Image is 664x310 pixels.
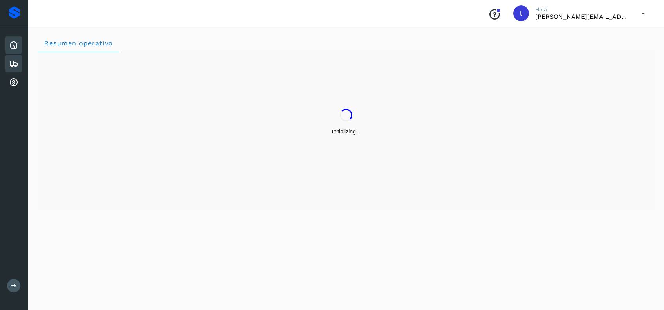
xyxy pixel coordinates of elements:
[5,55,22,72] div: Embarques
[535,13,629,20] p: lorena.rojo@serviciosatc.com.mx
[5,36,22,54] div: Inicio
[535,6,629,13] p: Hola,
[44,40,113,47] span: Resumen operativo
[5,74,22,91] div: Cuentas por cobrar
